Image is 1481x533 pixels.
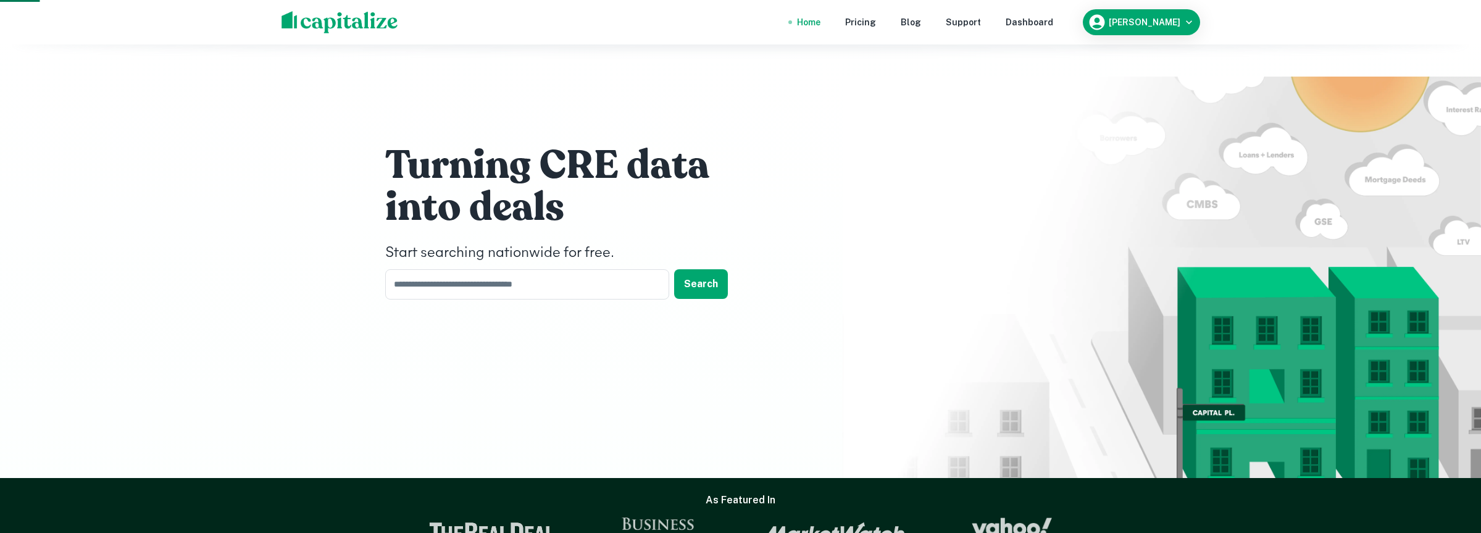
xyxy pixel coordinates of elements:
[1109,18,1180,27] h6: [PERSON_NAME]
[674,269,728,299] button: Search
[706,493,775,508] h6: As Featured In
[385,183,756,232] h1: into deals
[282,11,398,33] img: capitalize-logo.png
[843,77,1481,530] img: ai-illustration.webp
[1006,15,1053,29] a: Dashboard
[385,141,756,190] h1: Turning CRE data
[1419,434,1481,493] iframe: Chat Widget
[901,15,921,29] a: Blog
[946,15,981,29] a: Support
[1083,9,1200,35] button: [PERSON_NAME]
[845,15,876,29] a: Pricing
[797,15,820,29] a: Home
[385,242,756,264] h4: Start searching nationwide for free.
